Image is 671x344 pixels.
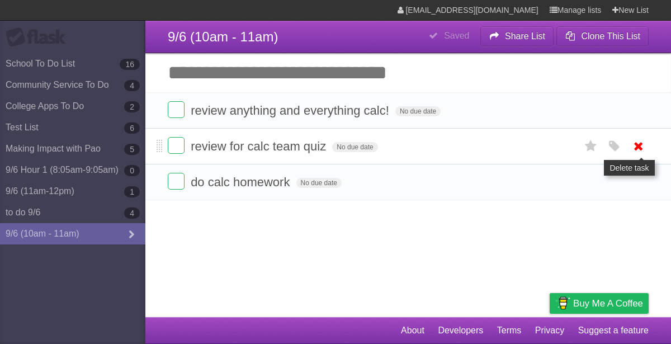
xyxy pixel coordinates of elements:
b: 6 [124,122,140,134]
a: Suggest a feature [578,320,649,341]
b: Share List [505,31,545,41]
span: do calc homework [191,175,292,189]
label: Done [168,173,185,190]
b: 16 [120,59,140,70]
img: Buy me a coffee [555,294,570,313]
span: No due date [395,106,441,116]
b: 4 [124,208,140,219]
span: No due date [332,142,377,152]
a: Privacy [535,320,564,341]
a: Developers [438,320,483,341]
b: 1 [124,186,140,197]
b: 2 [124,101,140,112]
b: 5 [124,144,140,155]
label: Done [168,101,185,118]
b: 4 [124,80,140,91]
a: About [401,320,424,341]
div: Flask [6,27,73,48]
label: Star task [580,137,602,155]
button: Share List [480,26,554,46]
span: review for calc team quiz [191,139,329,153]
span: Buy me a coffee [573,294,643,313]
b: Saved [444,31,469,40]
span: review anything and everything calc! [191,103,392,117]
a: Terms [497,320,522,341]
a: Buy me a coffee [550,293,649,314]
span: 9/6 (10am - 11am) [168,29,278,44]
label: Done [168,137,185,154]
b: 0 [124,165,140,176]
b: Clone This List [581,31,640,41]
span: No due date [296,178,342,188]
button: Clone This List [556,26,649,46]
